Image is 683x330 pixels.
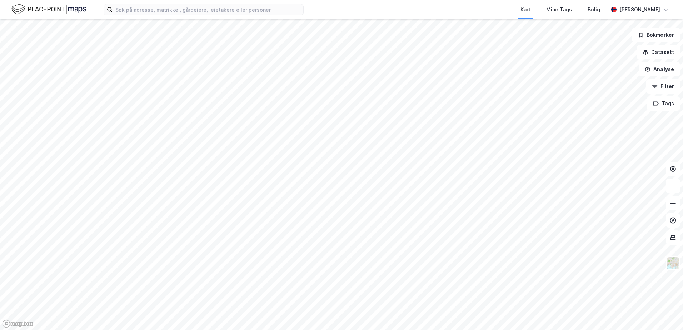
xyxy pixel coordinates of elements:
iframe: Chat Widget [647,296,683,330]
div: Bolig [588,5,600,14]
div: Mine Tags [546,5,572,14]
img: logo.f888ab2527a4732fd821a326f86c7f29.svg [11,3,86,16]
div: [PERSON_NAME] [619,5,660,14]
div: Kart [520,5,530,14]
input: Søk på adresse, matrikkel, gårdeiere, leietakere eller personer [113,4,303,15]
